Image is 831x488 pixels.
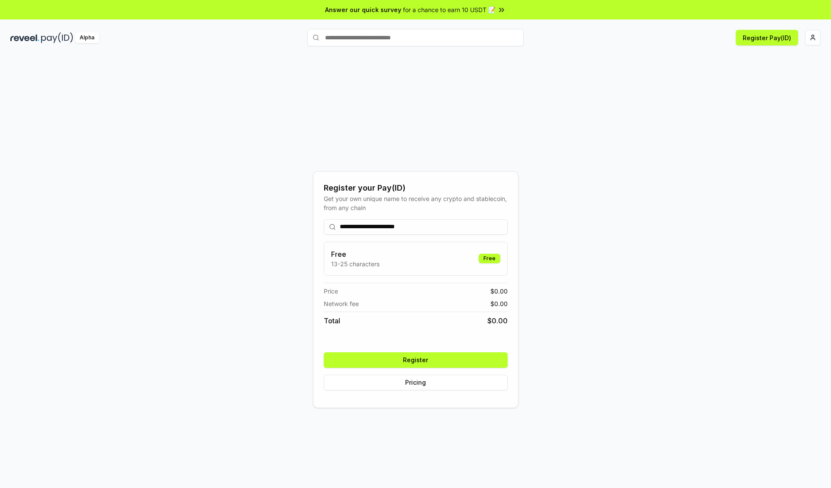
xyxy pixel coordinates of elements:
[324,316,340,326] span: Total
[403,5,496,14] span: for a chance to earn 10 USDT 📝
[75,32,99,43] div: Alpha
[325,5,401,14] span: Answer our quick survey
[324,299,359,308] span: Network fee
[324,194,508,212] div: Get your own unique name to receive any crypto and stablecoin, from any chain
[490,287,508,296] span: $ 0.00
[324,375,508,390] button: Pricing
[487,316,508,326] span: $ 0.00
[490,299,508,308] span: $ 0.00
[324,287,338,296] span: Price
[10,32,39,43] img: reveel_dark
[331,259,380,268] p: 13-25 characters
[41,32,73,43] img: pay_id
[736,30,798,45] button: Register Pay(ID)
[324,182,508,194] div: Register your Pay(ID)
[324,352,508,368] button: Register
[479,254,500,263] div: Free
[331,249,380,259] h3: Free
